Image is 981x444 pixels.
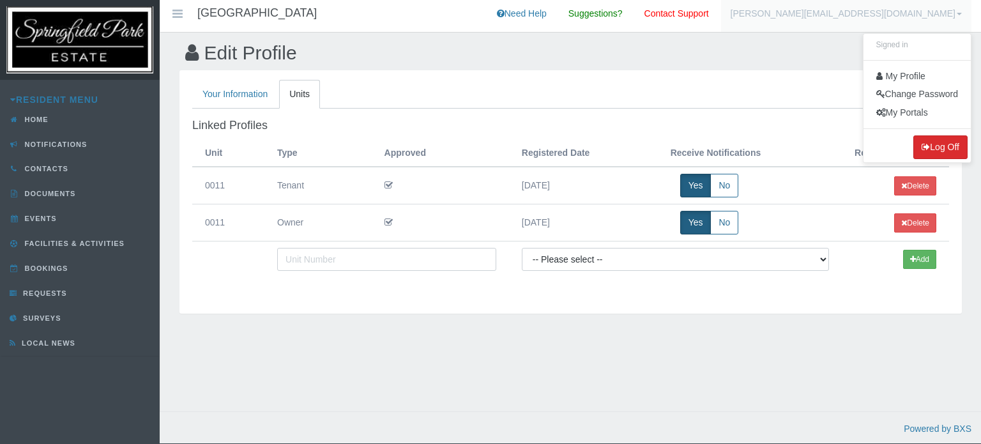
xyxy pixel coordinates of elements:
[22,240,125,247] span: Facilities & Activities
[22,116,49,123] span: Home
[22,190,76,197] span: Documents
[894,213,936,233] button: Delete
[22,141,87,148] span: Notifications
[913,135,968,159] button: Log Off
[509,204,658,241] td: [DATE]
[205,178,252,193] div: 0011
[20,289,67,297] span: Requests
[192,80,278,109] a: Your Information
[680,211,711,234] label: Yes
[205,215,252,230] div: 0011
[372,139,509,167] th: Approved
[22,165,68,172] span: Contacts
[192,119,949,132] h4: Linked Profiles
[20,314,61,322] span: Surveys
[264,204,372,241] td: Owner
[277,248,496,271] input: Unit Number
[509,167,658,204] td: [DATE]
[903,250,936,269] button: Add
[894,176,936,195] button: Delete
[509,139,658,167] th: Registered Date
[205,146,252,160] div: Unit
[10,95,98,105] a: Resident Menu
[179,42,962,63] h2: Edit Profile
[904,424,971,434] a: Powered by BXS
[863,103,971,122] a: My Portals
[22,264,68,272] span: Bookings
[197,7,317,20] h4: [GEOGRAPHIC_DATA]
[279,80,320,109] a: Units
[710,174,738,197] label: No
[658,139,842,167] th: Receive Notifications
[863,85,971,103] a: Change Password
[22,215,57,222] span: Events
[842,139,949,167] th: Remove
[264,139,372,167] th: Type
[680,174,711,197] label: Yes
[710,211,738,234] label: No
[19,339,75,347] span: Local News
[264,167,372,204] td: Tenant
[863,37,971,54] li: Signed in
[863,67,971,86] a: My Profile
